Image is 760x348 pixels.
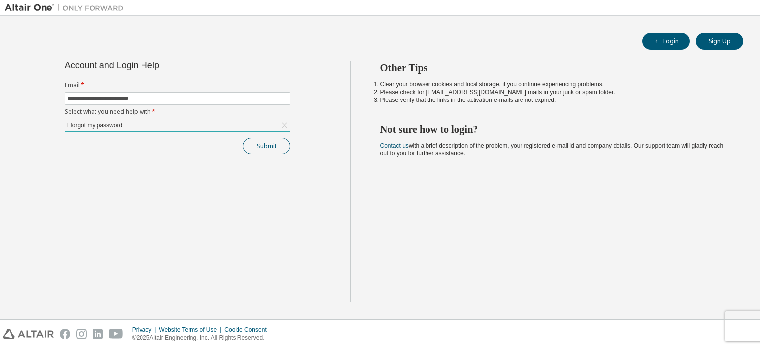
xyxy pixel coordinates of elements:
[243,138,290,154] button: Submit
[65,61,245,69] div: Account and Login Help
[380,61,726,74] h2: Other Tips
[65,108,290,116] label: Select what you need help with
[66,120,124,131] div: I forgot my password
[132,326,159,334] div: Privacy
[132,334,273,342] p: © 2025 Altair Engineering, Inc. All Rights Reserved.
[380,123,726,136] h2: Not sure how to login?
[380,88,726,96] li: Please check for [EMAIL_ADDRESS][DOMAIN_NAME] mails in your junk or spam folder.
[159,326,224,334] div: Website Terms of Use
[60,329,70,339] img: facebook.svg
[696,33,743,50] button: Sign Up
[109,329,123,339] img: youtube.svg
[380,142,724,157] span: with a brief description of the problem, your registered e-mail id and company details. Our suppo...
[65,119,290,131] div: I forgot my password
[380,142,409,149] a: Contact us
[76,329,87,339] img: instagram.svg
[3,329,54,339] img: altair_logo.svg
[5,3,129,13] img: Altair One
[93,329,103,339] img: linkedin.svg
[224,326,272,334] div: Cookie Consent
[65,81,290,89] label: Email
[380,96,726,104] li: Please verify that the links in the activation e-mails are not expired.
[642,33,690,50] button: Login
[380,80,726,88] li: Clear your browser cookies and local storage, if you continue experiencing problems.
